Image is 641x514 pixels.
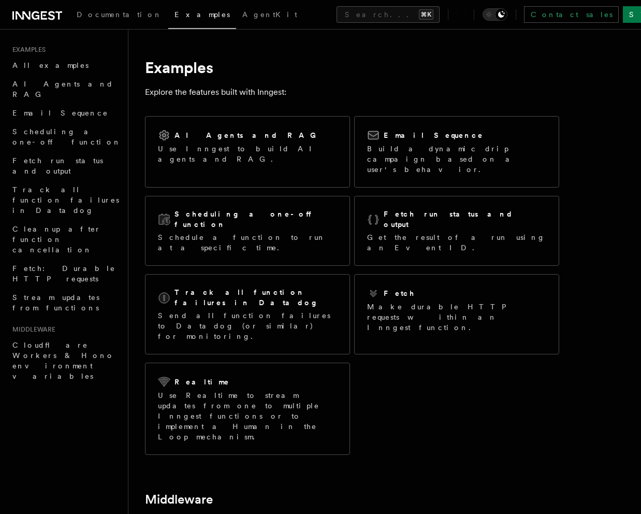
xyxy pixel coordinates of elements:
span: Scheduling a one-off function [12,127,121,146]
span: Middleware [8,325,55,334]
h2: Realtime [174,377,230,387]
p: Get the result of a run using an Event ID. [367,232,546,253]
p: Use Realtime to stream updates from one to multiple Inngest functions or to implement a Human in ... [158,390,337,442]
a: Middleware [145,492,213,507]
span: Track all function failures in Datadog [12,185,119,215]
h1: Examples [145,58,559,77]
a: Email SequenceBuild a dynamic drip campaign based on a user's behavior. [354,116,559,188]
button: Search...⌘K [337,6,440,23]
a: Cloudflare Workers & Hono environment variables [8,336,122,386]
a: Fetch run status and outputGet the result of a run using an Event ID. [354,196,559,266]
a: Track all function failures in Datadog [8,180,122,220]
a: Email Sequence [8,104,122,122]
a: Track all function failures in DatadogSend all function failures to Datadog (or similar) for moni... [145,274,350,354]
p: Make durable HTTP requests within an Inngest function. [367,302,546,333]
kbd: ⌘K [419,9,433,20]
span: Examples [8,46,46,54]
a: Documentation [70,3,168,28]
span: Stream updates from functions [12,293,99,312]
h2: Scheduling a one-off function [174,209,337,230]
h2: Track all function failures in Datadog [174,287,337,308]
a: FetchMake durable HTTP requests within an Inngest function. [354,274,559,354]
a: AI Agents and RAG [8,75,122,104]
a: Cleanup after function cancellation [8,220,122,259]
a: Fetch run status and output [8,151,122,180]
a: Scheduling a one-off function [8,122,122,151]
h2: Fetch run status and output [384,209,546,230]
span: Documentation [77,10,162,19]
span: AI Agents and RAG [12,80,113,98]
span: Fetch: Durable HTTP requests [12,264,115,283]
a: All examples [8,56,122,75]
a: AI Agents and RAGUse Inngest to build AI agents and RAG. [145,116,350,188]
h2: Email Sequence [384,130,484,140]
p: Explore the features built with Inngest: [145,85,559,99]
a: AgentKit [236,3,303,28]
p: Build a dynamic drip campaign based on a user's behavior. [367,144,546,175]
h2: AI Agents and RAG [174,130,322,140]
button: Toggle dark mode [483,8,507,21]
p: Use Inngest to build AI agents and RAG. [158,144,337,164]
span: All examples [12,61,89,69]
a: Fetch: Durable HTTP requests [8,259,122,288]
a: Stream updates from functions [8,288,122,317]
a: Examples [168,3,236,29]
span: Examples [174,10,230,19]
h2: Fetch [384,288,415,298]
span: Email Sequence [12,109,108,117]
a: Contact sales [524,6,619,23]
span: Cleanup after function cancellation [12,225,101,254]
a: RealtimeUse Realtime to stream updates from one to multiple Inngest functions or to implement a H... [145,363,350,455]
p: Schedule a function to run at a specific time. [158,232,337,253]
span: AgentKit [242,10,297,19]
span: Fetch run status and output [12,156,103,175]
a: Scheduling a one-off functionSchedule a function to run at a specific time. [145,196,350,266]
span: Cloudflare Workers & Hono environment variables [12,341,114,380]
p: Send all function failures to Datadog (or similar) for monitoring. [158,310,337,341]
